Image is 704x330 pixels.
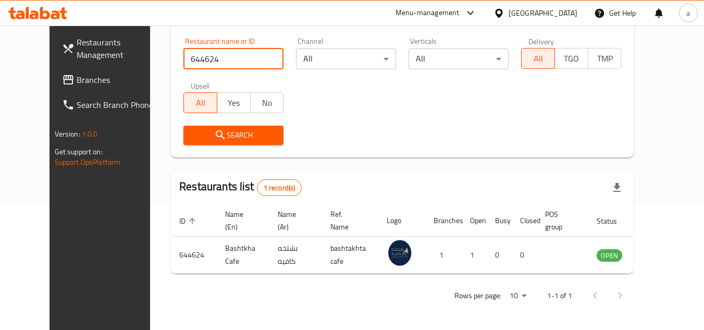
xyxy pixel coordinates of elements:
label: Upsell [191,82,210,89]
div: All [409,48,509,69]
span: Yes [221,95,246,111]
p: Rows per page: [454,289,501,302]
table: enhanced table [171,205,679,274]
span: Search [192,129,275,142]
span: TGO [559,51,584,66]
div: Total records count [257,179,302,196]
a: Search Branch Phone [54,92,167,117]
img: Bashtkha Cafe [387,240,413,266]
button: Search [183,126,283,145]
div: [GEOGRAPHIC_DATA] [509,7,577,19]
td: 0 [487,237,512,274]
div: Export file [604,175,629,200]
button: All [183,92,217,113]
span: Restaurants Management [77,36,159,61]
td: Bashtkha Cafe [217,237,269,274]
td: 644624 [171,237,217,274]
p: 1-1 of 1 [547,289,572,302]
span: Status [597,215,631,227]
label: Delivery [528,38,554,45]
span: 1.0.0 [82,127,98,141]
button: No [250,92,284,113]
span: No [255,95,280,111]
td: بشتخه كافيه [269,237,322,274]
button: Yes [217,92,251,113]
a: Support.OpsPlatform [55,155,121,169]
span: Get support on: [55,145,103,158]
span: a [686,7,690,19]
span: Name (En) [225,208,257,233]
h2: Restaurant search [183,13,621,28]
th: Open [462,205,487,237]
th: Closed [512,205,537,237]
span: Branches [77,74,159,86]
div: OPEN [597,249,622,262]
div: All [296,48,396,69]
a: Restaurants Management [54,30,167,67]
td: bashtakhta cafe [322,237,378,274]
span: 1 record(s) [257,183,302,193]
span: TMP [592,51,617,66]
th: Logo [378,205,425,237]
div: Menu-management [396,7,460,19]
h2: Restaurants list [179,179,302,196]
span: All [526,51,551,66]
input: Search for restaurant name or ID.. [183,48,283,69]
span: ID [179,215,199,227]
td: 1 [425,237,462,274]
button: All [521,48,555,69]
button: TMP [588,48,622,69]
span: Version: [55,127,80,141]
span: Ref. Name [330,208,366,233]
th: Branches [425,205,462,237]
span: All [188,95,213,111]
span: POS group [545,208,576,233]
th: Busy [487,205,512,237]
td: 1 [462,237,487,274]
span: Search Branch Phone [77,99,159,111]
a: Branches [54,67,167,92]
td: 0 [512,237,537,274]
div: Rows per page: [505,288,530,304]
span: Name (Ar) [278,208,310,233]
span: OPEN [597,250,622,262]
button: TGO [554,48,588,69]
